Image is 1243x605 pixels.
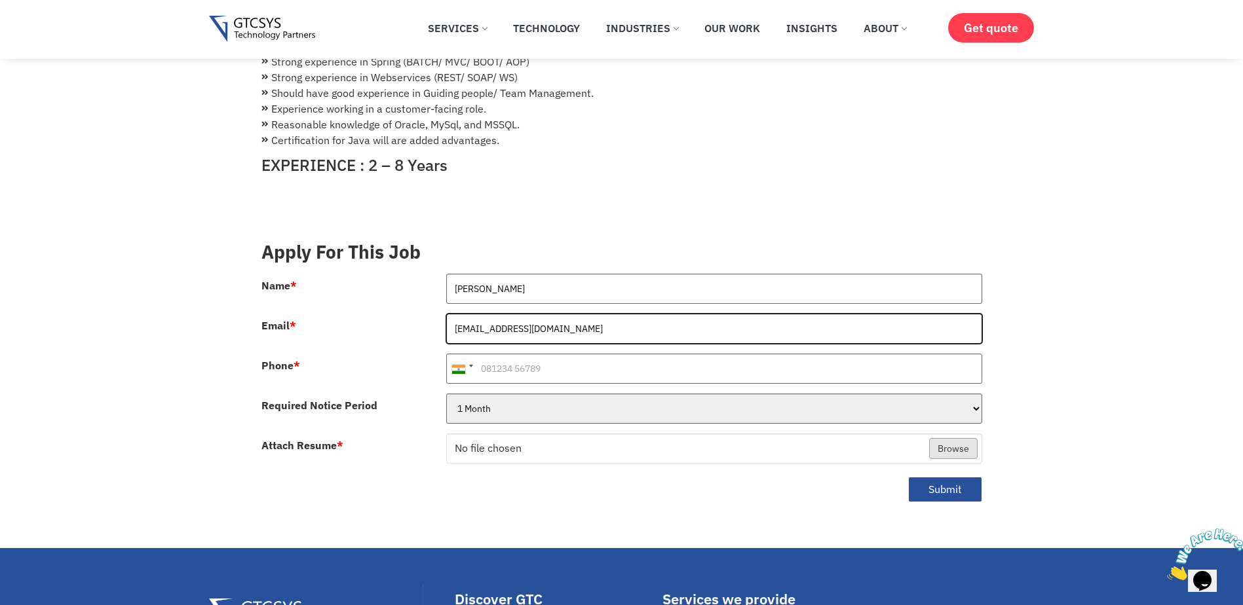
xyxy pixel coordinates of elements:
div: India (भारत): +91 [447,354,477,383]
h4: EXPERIENCE : 2 – 8 Years [261,156,982,175]
label: Attach Resume [261,440,343,450]
label: Required Notice Period [261,400,377,411]
a: About [854,14,916,43]
a: Services [418,14,497,43]
li: Experience working in a customer-facing role. [261,101,982,117]
a: Get quote [948,13,1034,43]
li: Strong experience in Spring (BATCH/ MVC/ BOOT/ AOP) [261,54,982,69]
input: 081234 56789 [446,354,982,384]
iframe: chat widget [1162,523,1243,585]
h3: Apply For This Job [261,241,982,263]
a: Insights [776,14,847,43]
span: Get quote [964,21,1018,35]
button: Submit [908,477,982,502]
a: Technology [503,14,590,43]
li: Certification for Java will are added advantages. [261,132,982,148]
label: Name [261,280,297,291]
a: Our Work [695,14,770,43]
a: Industries [596,14,688,43]
label: Email [261,320,296,331]
img: Chat attention grabber [5,5,86,57]
li: Should have good experience in Guiding people/ Team Management. [261,85,982,101]
label: Phone [261,360,300,371]
li: Reasonable knowledge of Oracle, MySql, and MSSQL. [261,117,982,132]
li: Strong experience in Webservices (REST/ SOAP/ WS) [261,69,982,85]
img: Gtcsys logo [209,16,316,43]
